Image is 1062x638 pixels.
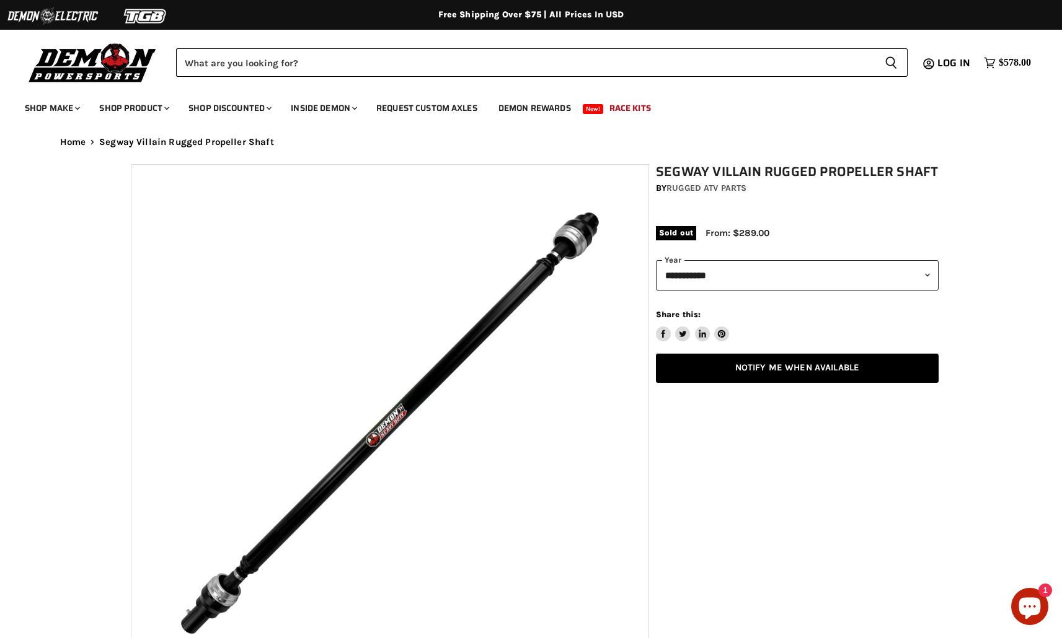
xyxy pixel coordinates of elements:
[99,137,274,147] span: Segway Villain Rugged Propeller Shaft
[60,137,86,147] a: Home
[176,48,908,77] form: Product
[875,48,908,77] button: Search
[583,104,604,114] span: New!
[281,95,365,121] a: Inside Demon
[25,40,161,84] img: Demon Powersports
[656,164,939,180] h1: Segway Villain Rugged Propeller Shaft
[656,309,730,342] aside: Share this:
[656,260,939,291] select: year
[15,90,1028,121] ul: Main menu
[600,95,660,121] a: Race Kits
[15,95,87,121] a: Shop Make
[706,227,769,238] span: From: $289.00
[99,4,192,28] img: TGB Logo 2
[90,95,177,121] a: Shop Product
[35,9,1027,20] div: Free Shipping Over $75 | All Prices In USD
[937,55,970,71] span: Log in
[367,95,487,121] a: Request Custom Axles
[176,48,875,77] input: Search
[999,57,1031,69] span: $578.00
[656,310,701,319] span: Share this:
[35,137,1027,147] nav: Breadcrumbs
[656,226,696,240] span: Sold out
[656,354,939,383] a: Notify Me When Available
[6,4,99,28] img: Demon Electric Logo 2
[932,58,978,69] a: Log in
[1007,588,1052,628] inbox-online-store-chat: Shopify online store chat
[666,183,746,193] a: Rugged ATV Parts
[656,181,939,195] div: by
[179,95,279,121] a: Shop Discounted
[489,95,580,121] a: Demon Rewards
[978,54,1037,72] a: $578.00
